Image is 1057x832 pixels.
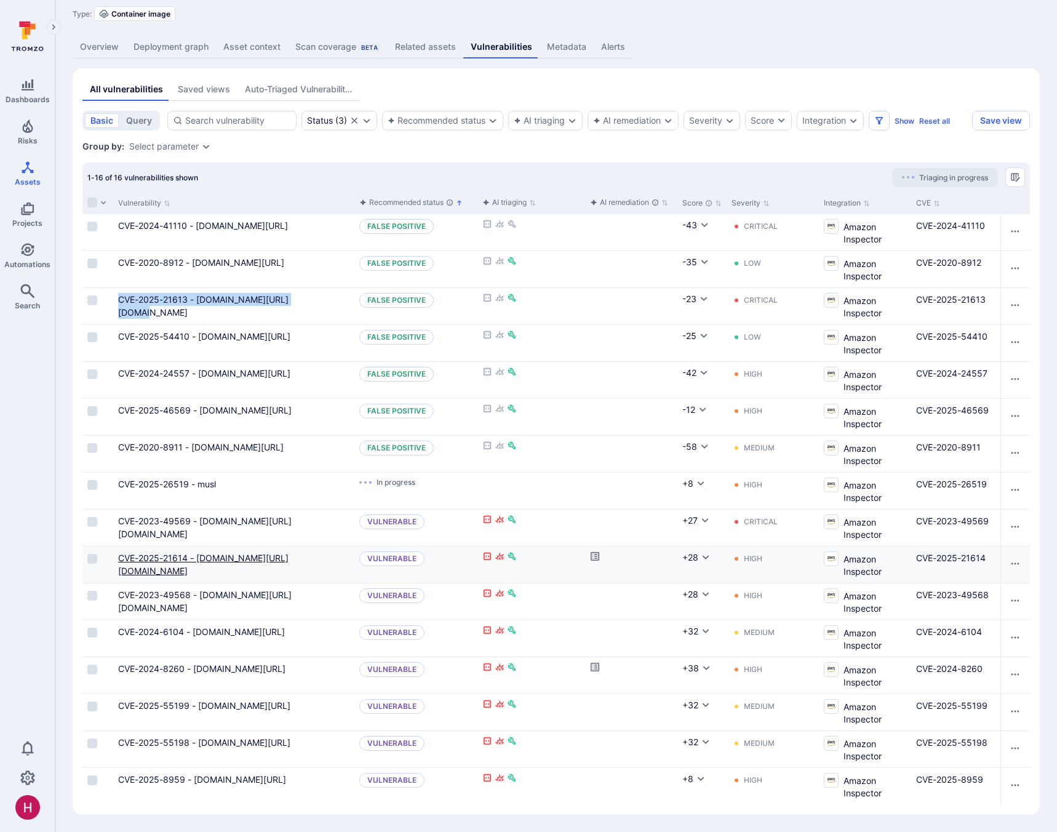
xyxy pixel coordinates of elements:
[87,258,97,268] span: Select row
[593,116,661,126] button: AI remediation
[477,251,585,287] div: Cell for aiCtx
[1005,222,1025,241] button: Row actions menu
[725,116,735,126] button: Expand dropdown
[677,399,727,435] div: Cell for Score
[82,78,1030,101] div: assets tabs
[1005,702,1025,721] button: Row actions menu
[689,116,722,126] div: Severity
[388,116,485,126] button: Recommended status
[677,362,727,398] div: Cell for Score
[87,443,97,453] span: Select row
[1005,167,1025,187] button: Manage columns
[1005,332,1025,352] button: Row actions menu
[359,367,434,382] p: False positive
[844,330,906,356] span: Amazon Inspector
[118,553,289,576] a: CVE-2025-21614 - gopkg.in/src-d/go-git.v4
[129,142,199,151] div: Select parameter
[82,473,113,509] div: Cell for selection
[354,362,477,398] div: Cell for aiCtx.triageStatus
[682,404,695,416] div: -12
[802,116,846,126] button: Integration
[972,111,1030,130] button: Save view
[46,20,61,34] button: Expand navigation menu
[819,214,911,250] div: Cell for Integration
[732,198,770,208] button: Sort by Severity
[216,36,288,58] a: Asset context
[911,288,1003,324] div: Cell for CVE
[585,510,677,546] div: Cell for aiCtx.remediationStatus
[682,219,697,231] div: -43
[307,116,333,126] div: Status
[682,773,693,785] div: +8
[82,510,113,546] div: Cell for selection
[916,198,940,208] button: Sort by CVE
[514,116,565,126] button: AI triaging
[482,367,492,380] div: Not reachable
[727,214,819,250] div: Cell for Severity
[495,441,505,454] div: Not exploitable
[359,256,434,271] p: False positive
[113,362,354,398] div: Cell for Vulnerability
[916,626,982,637] a: CVE-2024-6104
[482,293,492,306] div: Not reachable
[118,737,290,748] a: CVE-2025-55198 - helm.sh/helm/v3
[507,330,517,343] div: Fixable
[87,480,97,490] span: Select row
[844,293,906,319] span: Amazon Inspector
[113,399,354,435] div: Cell for Vulnerability
[682,219,709,231] button: -43
[362,116,372,126] button: Expand dropdown
[15,795,40,820] img: ACg8ocKzQzwPSwOZT_k9C736TfcBpCStqIZdMR9gXOhJgTaH9y_tsw=s96-c
[916,516,989,526] a: CVE-2023-49569
[354,436,477,472] div: Cell for aiCtx.triageStatus
[682,699,711,711] button: +32
[118,663,285,674] a: CVE-2024-8260 - github.com/open-policy-agent/opa
[118,774,286,785] a: CVE-2025-8959 - github.com/hashicorp/go-getter
[916,737,987,748] a: CVE-2025-55198
[118,626,285,637] a: CVE-2024-6104 - github.com/hashicorp/go-retryablehttp
[677,288,727,324] div: Cell for Score
[916,479,987,489] a: CVE-2025-26519
[482,219,492,232] div: Not reachable
[87,222,97,231] span: Select row
[482,198,536,207] button: Sort by function(){return k.createElement(pN.A,{direction:"row",alignItems:"center",gap:4},k.crea...
[585,399,677,435] div: Cell for aiCtx.remediationStatus
[507,219,517,232] div: Not fixable
[495,330,505,343] div: Not exploitable
[507,256,517,269] div: Fixable
[463,36,540,58] a: Vulnerabilities
[1000,436,1030,472] div: Cell for
[359,404,434,418] p: False positive
[118,257,284,268] a: CVE-2020-8912 - github.com/aws/aws-sdk-go
[819,288,911,324] div: Cell for Integration
[744,480,762,490] div: High
[1000,399,1030,435] div: Cell for
[488,116,498,126] button: Expand dropdown
[507,441,517,454] div: Fixable
[4,260,50,269] span: Automations
[585,288,677,324] div: Cell for aiCtx.remediationStatus
[359,478,473,487] div: In progress
[118,405,292,415] a: CVE-2025-46569 - github.com/open-policy-agent/opa
[495,256,505,269] div: Not exploitable
[682,367,696,379] div: -42
[844,256,906,282] span: Amazon Inspector
[895,116,914,126] button: Show
[682,736,698,748] div: +32
[682,662,699,674] div: +38
[540,36,594,58] a: Metadata
[585,436,677,472] div: Cell for aiCtx.remediationStatus
[87,295,97,305] span: Select row
[82,362,113,398] div: Cell for selection
[359,293,434,308] p: False positive
[911,399,1003,435] div: Cell for CVE
[1005,258,1025,278] button: Row actions menu
[916,553,986,563] a: CVE-2025-21614
[727,362,819,398] div: Cell for Severity
[848,116,858,126] button: Expand dropdown
[744,332,761,342] div: Low
[1000,288,1030,324] div: Cell for
[82,325,113,361] div: Cell for selection
[911,251,1003,287] div: Cell for CVE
